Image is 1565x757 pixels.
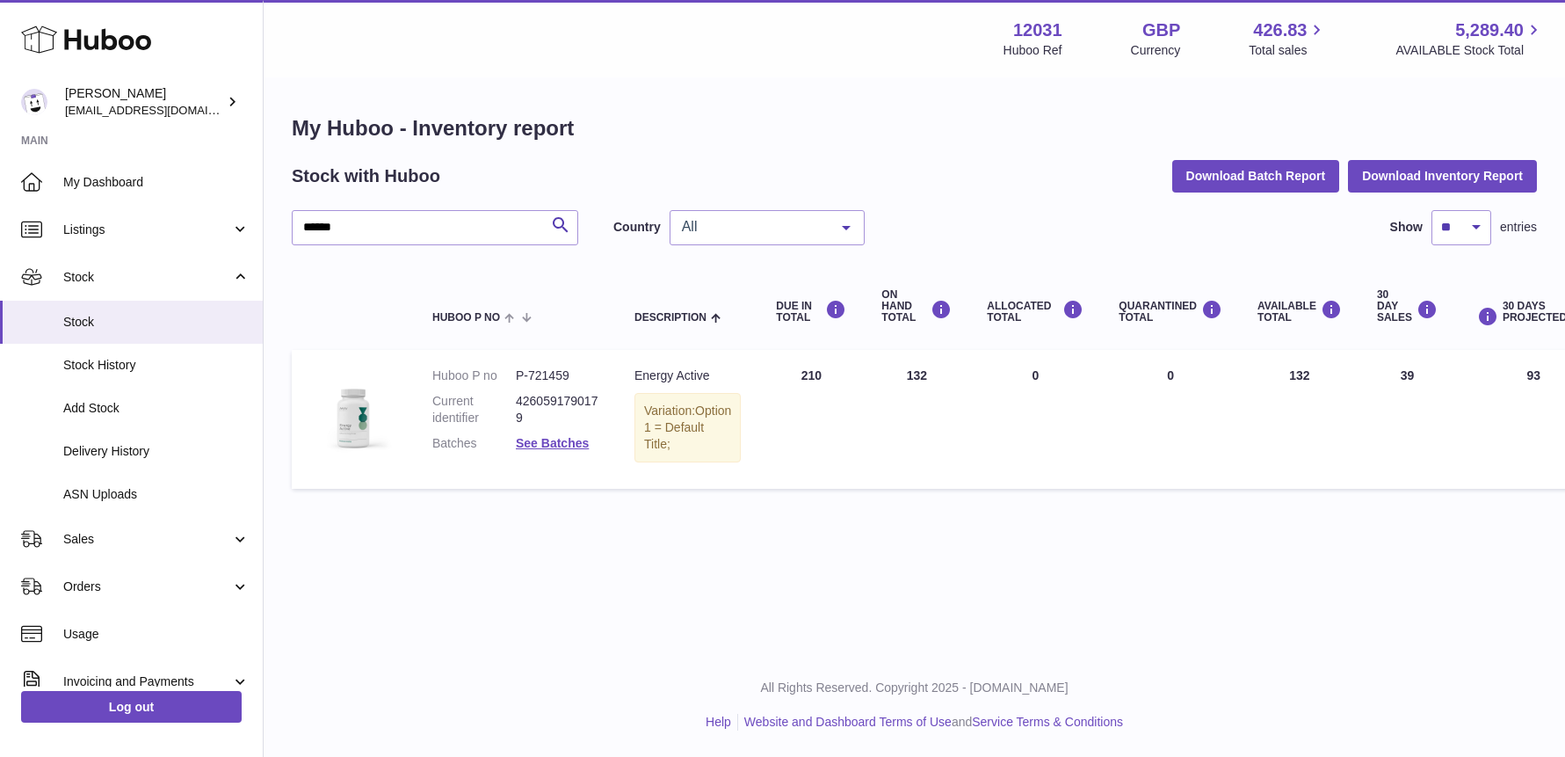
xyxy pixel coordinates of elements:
[1359,350,1455,489] td: 39
[634,393,741,462] div: Variation:
[65,103,258,117] span: [EMAIL_ADDRESS][DOMAIN_NAME]
[63,400,250,417] span: Add Stock
[1395,18,1544,59] a: 5,289.40 AVAILABLE Stock Total
[516,393,599,426] dd: 4260591790179
[63,269,231,286] span: Stock
[21,691,242,723] a: Log out
[1377,289,1438,324] div: 30 DAY SALES
[63,531,231,548] span: Sales
[432,435,516,452] dt: Batches
[677,218,829,236] span: All
[634,312,706,324] span: Description
[738,714,1123,731] li: and
[1500,219,1537,236] span: entries
[706,715,731,729] a: Help
[644,404,731,451] span: Option 1 = Default Title;
[432,312,500,324] span: Huboo P no
[1167,368,1174,382] span: 0
[516,436,589,450] a: See Batches
[63,673,231,690] span: Invoicing and Payments
[1348,160,1537,192] button: Download Inventory Report
[1257,300,1342,324] div: AVAILABLE Total
[1172,160,1340,192] button: Download Batch Report
[278,680,1551,696] p: All Rights Reserved. Copyright 2025 - [DOMAIN_NAME]
[634,368,741,384] div: Energy Active
[1013,18,1062,42] strong: 12031
[63,222,231,238] span: Listings
[292,114,1537,142] h1: My Huboo - Inventory report
[1395,42,1544,59] span: AVAILABLE Stock Total
[1390,219,1423,236] label: Show
[987,300,1083,324] div: ALLOCATED Total
[63,443,250,460] span: Delivery History
[1249,18,1327,59] a: 426.83 Total sales
[432,368,516,384] dt: Huboo P no
[292,164,440,188] h2: Stock with Huboo
[63,357,250,374] span: Stock History
[1249,42,1327,59] span: Total sales
[881,289,952,324] div: ON HAND Total
[776,300,846,324] div: DUE IN TOTAL
[1003,42,1062,59] div: Huboo Ref
[972,715,1123,729] a: Service Terms & Conditions
[63,174,250,191] span: My Dashboard
[63,579,231,595] span: Orders
[21,89,47,115] img: admin@makewellforyou.com
[63,626,250,643] span: Usage
[309,368,397,455] img: product image
[63,486,250,503] span: ASN Uploads
[516,368,599,384] dd: P-721459
[1240,350,1359,489] td: 132
[1119,300,1222,324] div: QUARANTINED Total
[758,350,864,489] td: 210
[744,715,952,729] a: Website and Dashboard Terms of Use
[63,314,250,331] span: Stock
[432,393,516,426] dt: Current identifier
[1455,18,1524,42] span: 5,289.40
[1131,42,1181,59] div: Currency
[1142,18,1180,42] strong: GBP
[1253,18,1307,42] span: 426.83
[969,350,1101,489] td: 0
[613,219,661,236] label: Country
[864,350,969,489] td: 132
[65,85,223,119] div: [PERSON_NAME]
